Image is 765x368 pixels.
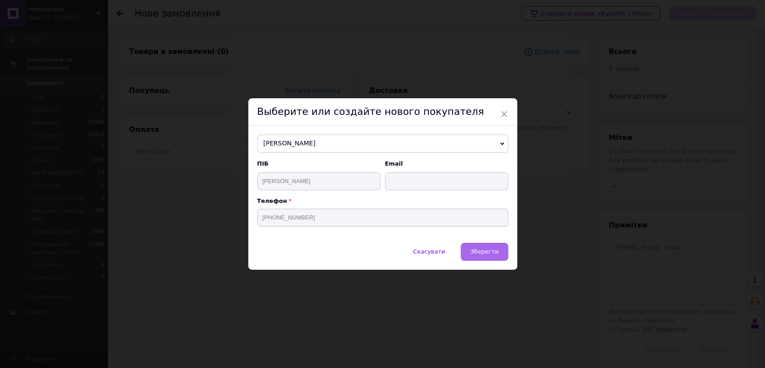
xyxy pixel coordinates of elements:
span: Скасувати [413,248,445,255]
span: Зберегти [470,248,498,255]
span: × [500,106,508,122]
button: Скасувати [404,243,454,261]
input: +38 096 0000000 [257,209,508,227]
span: ПІБ [257,160,380,168]
span: Email [385,160,508,168]
p: Телефон [257,197,508,204]
div: Выберите или создайте нового покупателя [248,98,517,126]
button: Зберегти [461,243,508,261]
span: [PERSON_NAME] [257,135,508,153]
